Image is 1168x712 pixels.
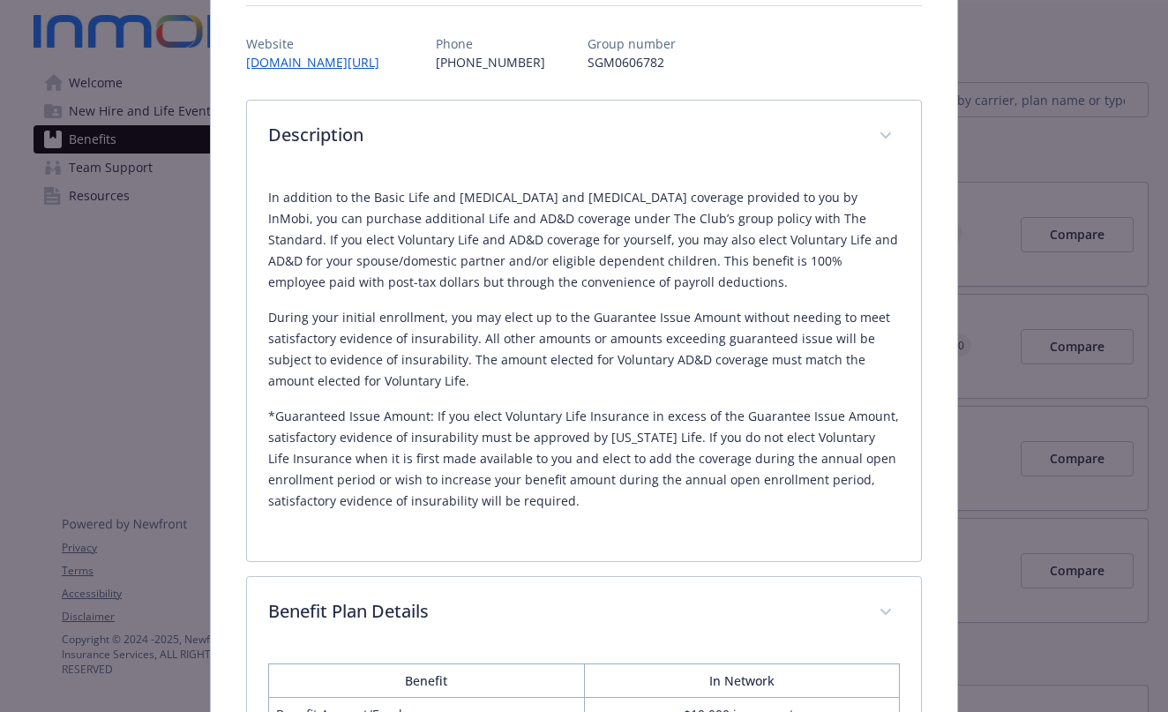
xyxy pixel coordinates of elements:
[268,187,899,293] p: In addition to the Basic Life and [MEDICAL_DATA] and [MEDICAL_DATA] coverage provided to you by I...
[436,34,545,53] p: Phone
[588,34,676,53] p: Group number
[436,53,545,71] p: [PHONE_NUMBER]
[246,54,393,71] a: [DOMAIN_NAME][URL]
[246,34,393,53] p: Website
[268,307,899,392] p: During your initial enrollment, you may elect up to the Guarantee Issue Amount without needing to...
[588,53,676,71] p: SGM0606782
[247,577,920,649] div: Benefit Plan Details
[247,101,920,173] div: Description
[584,664,899,698] th: In Network
[268,406,899,512] p: *Guaranteed Issue Amount: If you elect Voluntary Life Insurance in excess of the Guarantee Issue ...
[268,122,857,148] p: Description
[247,173,920,561] div: Description
[269,664,584,698] th: Benefit
[268,598,857,625] p: Benefit Plan Details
